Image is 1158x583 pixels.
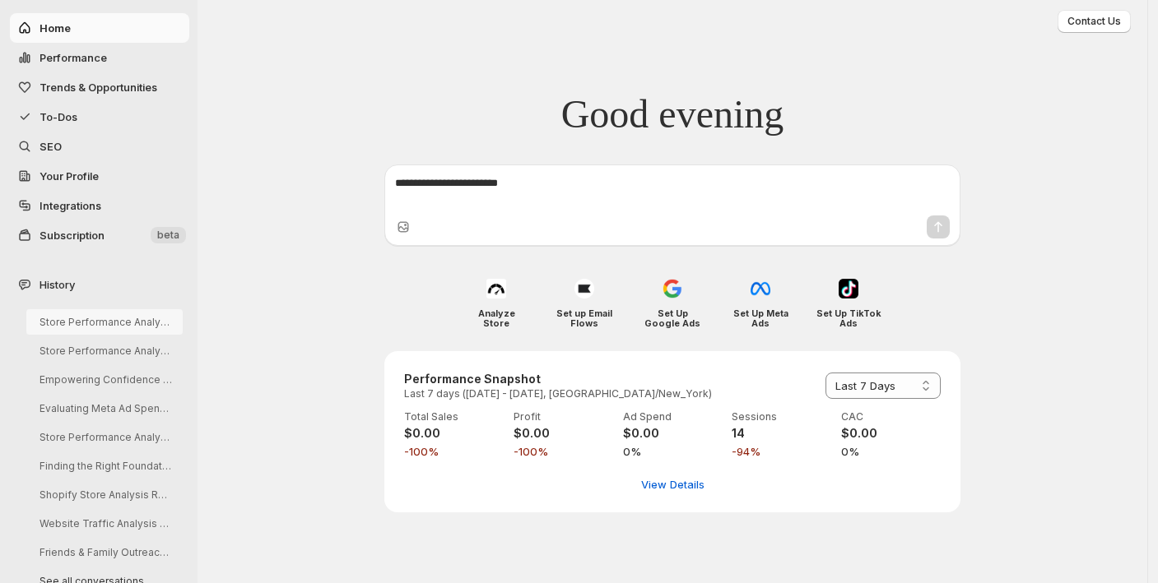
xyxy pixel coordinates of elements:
[552,308,617,328] h4: Set up Email Flows
[26,338,183,363] button: Store Performance Analysis and Recommendations
[40,229,105,242] span: Subscription
[839,279,858,298] img: Set Up TikTok Ads icon
[561,90,784,138] span: Good evening
[514,410,613,423] p: Profit
[816,308,881,328] h4: Set Up TikTok Ads
[40,140,62,153] span: SEO
[623,410,723,423] p: Ad Spend
[10,13,189,43] button: Home
[40,199,101,212] span: Integrations
[10,191,189,220] a: Integrations
[10,161,189,191] a: Your Profile
[464,308,529,328] h4: Analyze Store
[728,308,793,328] h4: Set Up Meta Ads
[10,102,189,132] button: To-Dos
[395,219,412,235] button: Upload image
[10,43,189,72] button: Performance
[631,471,714,497] button: View detailed performance
[732,443,831,460] span: -94%
[623,443,723,460] span: 0%
[751,279,770,298] img: Set Up Meta Ads icon
[40,81,157,94] span: Trends & Opportunities
[26,539,183,565] button: Friends & Family Outreach Spreadsheet Creation
[26,453,183,479] button: Finding the Right Foundation Match
[26,309,183,335] button: Store Performance Analysis and Suggestions
[40,110,77,123] span: To-Dos
[732,425,831,442] h4: 14
[1067,15,1121,28] span: Contact Us
[40,276,75,293] span: History
[404,387,712,400] p: Last 7 days ([DATE] - [DATE], [GEOGRAPHIC_DATA]/New_York)
[841,425,941,442] h4: $0.00
[10,220,189,250] button: Subscription
[841,410,941,423] p: CAC
[26,424,183,450] button: Store Performance Analysis and Recommendations
[10,72,189,102] button: Trends & Opportunities
[514,425,613,442] h4: $0.00
[574,279,594,298] img: Set up Email Flows icon
[623,425,723,442] h4: $0.00
[641,476,705,493] span: View Details
[26,396,183,421] button: Evaluating Meta Ad Spend Performance
[1058,10,1131,33] button: Contact Us
[640,308,705,328] h4: Set Up Google Ads
[404,371,712,387] h3: Performance Snapshot
[663,279,682,298] img: Set Up Google Ads icon
[514,443,613,460] span: -100%
[40,169,99,183] span: Your Profile
[486,279,506,298] img: Analyze Store icon
[841,443,941,460] span: 0%
[157,229,179,242] span: beta
[40,21,71,35] span: Home
[26,511,183,536] button: Website Traffic Analysis Breakdown
[10,132,189,161] a: SEO
[404,410,504,423] p: Total Sales
[732,410,831,423] p: Sessions
[26,482,183,507] button: Shopify Store Analysis Request
[40,51,107,64] span: Performance
[26,367,183,392] button: Empowering Confidence Through Alabaster Apparel
[404,425,504,442] h4: $0.00
[404,443,504,460] span: -100%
